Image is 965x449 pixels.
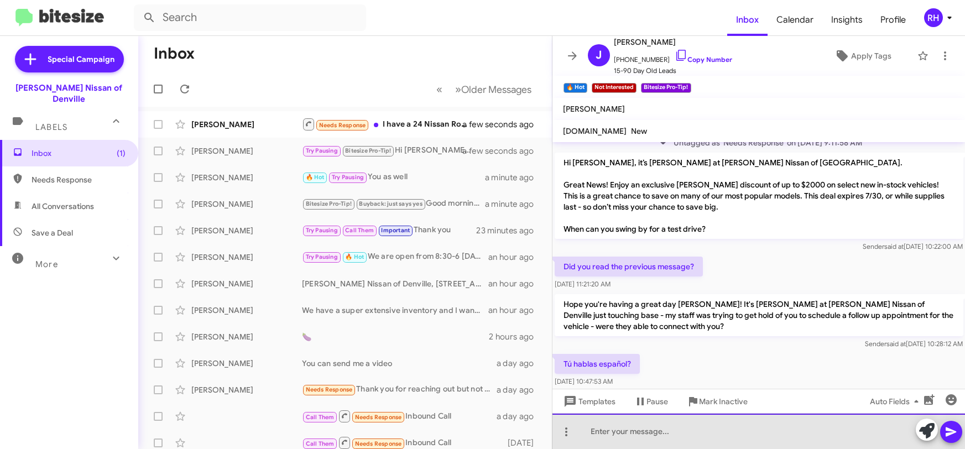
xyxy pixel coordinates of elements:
div: We have a super extensive inventory and I want to ensure you can compare options side by side to ... [302,305,488,316]
span: Templates [561,391,616,411]
div: [PERSON_NAME] [191,305,302,316]
span: [DOMAIN_NAME] [564,126,627,136]
div: Inbound Call [302,409,497,423]
p: Did you read the previous message? [555,257,703,276]
div: You can send me a video [302,358,497,369]
div: You as well [302,171,485,184]
span: (1) [117,148,126,159]
span: Important [381,227,410,234]
div: [PERSON_NAME] [191,358,302,369]
div: [PERSON_NAME] Nissan of Denville, [STREET_ADDRESS] [302,278,488,289]
span: J [596,46,602,64]
span: [DATE] 10:47:53 AM [555,377,613,385]
a: Copy Number [675,55,733,64]
span: 15-90 Day Old Leads [614,65,733,76]
button: Pause [625,391,677,411]
div: RH [924,8,943,27]
span: Pause [647,391,669,411]
button: Auto Fields [861,391,932,411]
span: Call Them [306,440,335,447]
span: Try Pausing [332,174,364,181]
div: [PERSON_NAME] [191,384,302,395]
span: said at [884,242,904,250]
div: Hi [PERSON_NAME], we missed you for your scheduled visit. Are you available to reschedule? [302,144,477,157]
span: Needs Response [355,414,402,421]
span: Needs Response [319,122,366,129]
span: Try Pausing [306,253,338,260]
button: Previous [430,78,450,101]
a: Special Campaign [15,46,124,72]
div: 2 hours ago [489,331,543,342]
span: [PERSON_NAME] [564,104,625,114]
div: Thank you for reaching out but not ready to purchase yet [302,383,497,396]
div: [PERSON_NAME] [191,252,302,263]
a: Profile [872,4,915,36]
div: a minute ago [485,199,543,210]
span: 🔥 Hot [345,253,364,260]
button: Apply Tags [813,46,912,66]
span: [DATE] 11:21:20 AM [555,280,611,288]
input: Search [134,4,366,31]
a: Calendar [768,4,822,36]
div: [PERSON_NAME] [191,172,302,183]
span: Auto Fields [870,391,923,411]
button: Next [449,78,539,101]
span: Call Them [345,227,374,234]
span: New [632,126,648,136]
small: 🔥 Hot [564,83,587,93]
span: [PHONE_NUMBER] [614,49,733,65]
button: Templates [552,391,625,411]
a: Insights [822,4,872,36]
span: Mark Inactive [700,391,748,411]
div: a day ago [497,384,543,395]
div: 🍆 [302,331,489,342]
span: Needs Response [355,440,402,447]
span: » [456,82,462,96]
span: Sender [DATE] 10:22:00 AM [863,242,963,250]
div: [PERSON_NAME] [191,199,302,210]
p: Hi [PERSON_NAME], it’s [PERSON_NAME] at [PERSON_NAME] Nissan of [GEOGRAPHIC_DATA]. Great News! En... [555,153,963,239]
h1: Inbox [154,45,195,62]
button: Mark Inactive [677,391,757,411]
div: [DATE] [505,437,543,448]
span: said at [886,340,906,348]
div: an hour ago [488,278,543,289]
div: I have a 24 Nissan Rogue [302,117,477,131]
div: 23 minutes ago [477,225,543,236]
div: [PERSON_NAME] [191,225,302,236]
p: Tú hablas español? [555,354,640,374]
span: Sender [DATE] 10:28:12 AM [865,340,963,348]
div: [PERSON_NAME] [191,145,302,156]
div: Thank you [302,224,477,237]
span: « [437,82,443,96]
div: an hour ago [488,252,543,263]
span: Bitesize Pro-Tip! [306,200,352,207]
div: a day ago [497,358,543,369]
span: Needs Response [32,174,126,185]
span: All Conversations [32,201,94,212]
small: Not Interested [592,83,637,93]
span: Try Pausing [306,227,338,234]
span: Buyback: just says yes [359,200,422,207]
span: Older Messages [462,83,532,96]
small: Bitesize Pro-Tip! [641,83,691,93]
div: an hour ago [488,305,543,316]
span: Apply Tags [851,46,891,66]
span: More [35,259,58,269]
span: 🔥 Hot [306,174,325,181]
p: Hope you're having a great day [PERSON_NAME]! It's [PERSON_NAME] at [PERSON_NAME] Nissan of Denvi... [555,294,963,336]
div: [PERSON_NAME] [191,119,302,130]
span: Try Pausing [306,147,338,154]
div: a few seconds ago [477,145,543,156]
div: a minute ago [485,172,543,183]
div: [PERSON_NAME] [191,331,302,342]
div: Good morning, I tried calling you. Are you still in the market for a vehicle? [302,197,485,210]
span: Bitesize Pro-Tip! [345,147,391,154]
div: a day ago [497,411,543,422]
span: Special Campaign [48,54,115,65]
span: Needs Response [306,386,353,393]
span: Call Them [306,414,335,421]
span: Save a Deal [32,227,73,238]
